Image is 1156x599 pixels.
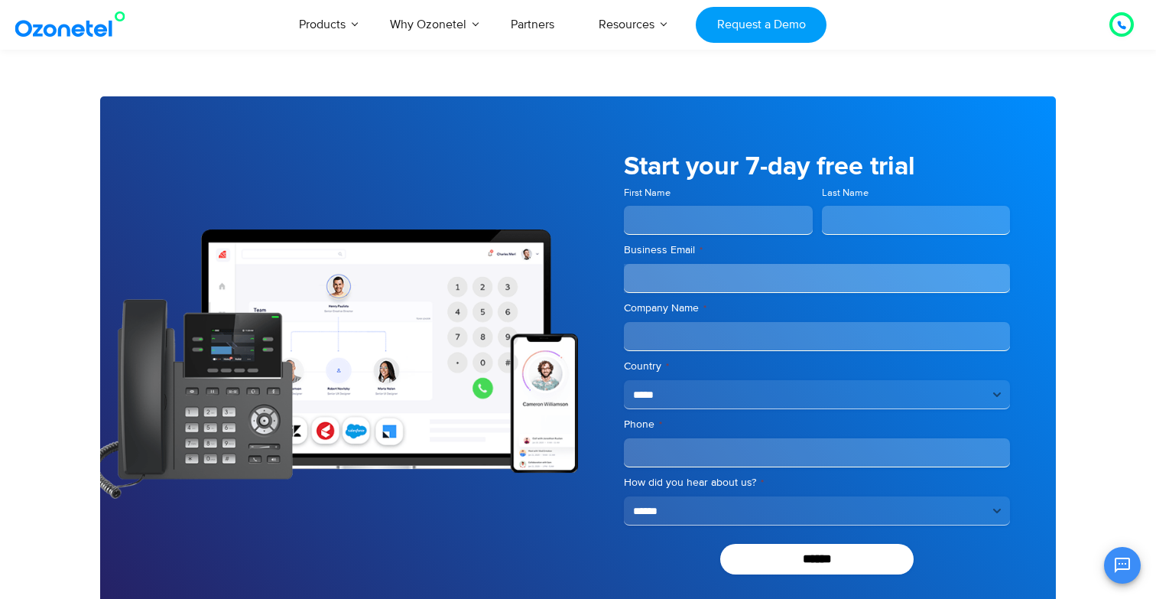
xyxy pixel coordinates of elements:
a: Request a Demo [696,7,826,43]
label: First Name [624,186,813,200]
label: Last Name [822,186,1011,200]
h5: Start your 7-day free trial [624,154,1010,180]
label: Business Email [624,243,1010,258]
label: Company Name [624,301,1010,316]
label: How did you hear about us? [624,475,1010,490]
label: Country [624,359,1010,374]
label: Phone [624,417,1010,432]
button: Open chat [1104,547,1141,584]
